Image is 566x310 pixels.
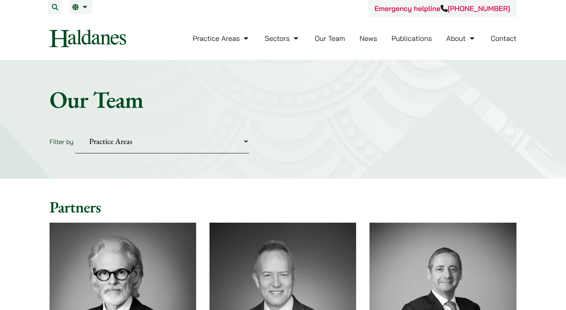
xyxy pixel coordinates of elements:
a: Publications [391,34,432,43]
a: EN [72,4,89,10]
a: News [360,34,377,43]
a: Contact [491,34,516,43]
a: Our Team [315,34,345,43]
a: About [446,34,476,43]
img: Logo of Haldanes [50,30,126,47]
a: Sectors [265,34,300,43]
a: Emergency helpline[PHONE_NUMBER] [375,4,510,13]
a: Practice Areas [193,34,250,43]
label: Filter by [50,138,74,146]
h2: Partners [50,197,516,216]
h1: Our Team [50,85,516,114]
